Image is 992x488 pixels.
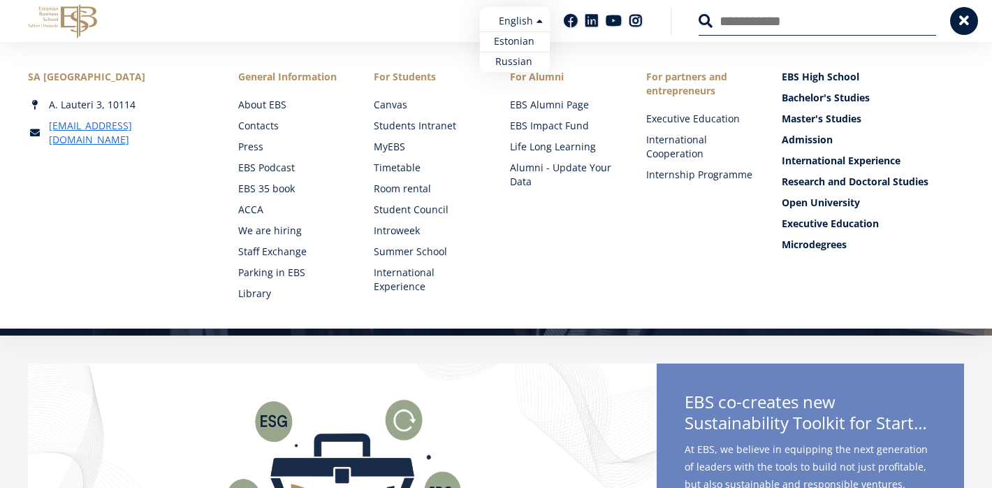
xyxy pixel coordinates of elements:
a: EBS 35 book [238,182,347,196]
a: For Students [374,70,482,84]
a: Alumni - Update Your Data [510,161,618,189]
a: Russian [480,52,550,72]
a: Room rental [374,182,482,196]
span: EBS co-creates new [685,392,936,438]
div: SA [GEOGRAPHIC_DATA] [28,70,210,84]
a: Introweek [374,224,482,238]
a: Research and Doctoral Studies [782,175,964,189]
a: Bachelor's Studies [782,91,964,105]
a: About EBS [238,98,347,112]
a: We are hiring [238,224,347,238]
a: Open University [782,196,964,210]
a: Instagram [629,14,643,28]
a: Microdegrees [782,238,964,252]
a: EBS High School [782,70,964,84]
a: Staff Exchange [238,245,347,259]
a: Contacts [238,119,347,133]
a: MyEBS [374,140,482,154]
a: Linkedin [585,14,599,28]
a: Estonian [480,31,550,52]
span: For partners and entrepreneurs [646,70,754,98]
a: Executive Education [646,112,754,126]
a: Press [238,140,347,154]
a: Parking in EBS [238,266,347,280]
a: Facebook [564,14,578,28]
a: Student Council [374,203,482,217]
a: EBS Impact Fund [510,119,618,133]
a: International Cooperation [646,133,754,161]
span: General Information [238,70,347,84]
a: International Experience [782,154,964,168]
span: Sustainability Toolkit for Startups [685,412,936,433]
a: Timetable [374,161,482,175]
a: [EMAIL_ADDRESS][DOMAIN_NAME] [49,119,210,147]
a: EBS Alumni Page [510,98,618,112]
a: ACCA [238,203,347,217]
a: Summer School [374,245,482,259]
a: EBS Podcast [238,161,347,175]
div: A. Lauteri 3, 10114 [28,98,210,112]
a: Admission [782,133,964,147]
a: Master's Studies [782,112,964,126]
a: Canvas [374,98,482,112]
a: Executive Education [782,217,964,231]
a: Library [238,287,347,301]
a: Internship Programme [646,168,754,182]
a: Youtube [606,14,622,28]
span: For Alumni [510,70,618,84]
a: Students Intranet [374,119,482,133]
a: International Experience [374,266,482,294]
a: Life Long Learning [510,140,618,154]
